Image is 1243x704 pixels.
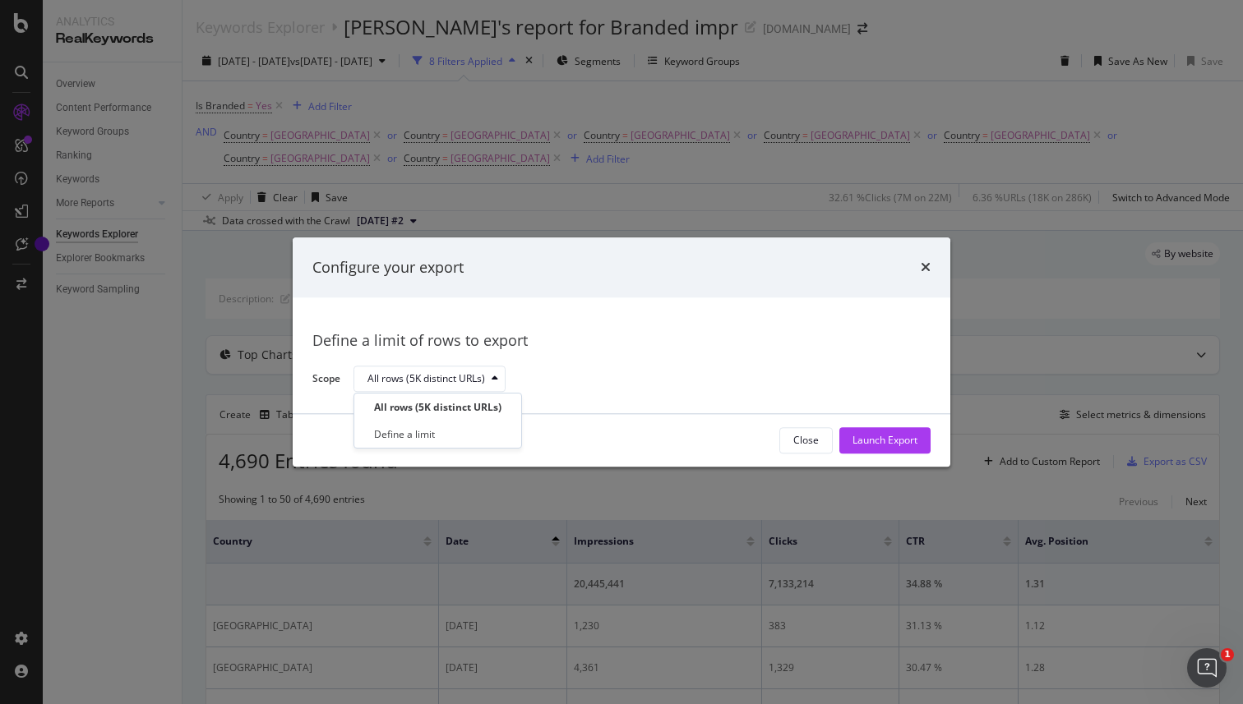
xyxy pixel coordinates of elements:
[312,331,931,352] div: Define a limit of rows to export
[853,434,917,448] div: Launch Export
[921,257,931,278] div: times
[374,427,435,441] div: Define a limit
[1187,648,1227,688] iframe: Intercom live chat
[312,257,464,278] div: Configure your export
[793,434,819,448] div: Close
[779,427,833,453] button: Close
[293,237,950,467] div: modal
[839,427,931,453] button: Launch Export
[374,400,501,414] div: All rows (5K distinct URLs)
[1221,648,1234,661] span: 1
[312,371,340,389] label: Scope
[367,375,485,384] div: All rows (5K distinct URLs)
[353,366,506,393] button: All rows (5K distinct URLs)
